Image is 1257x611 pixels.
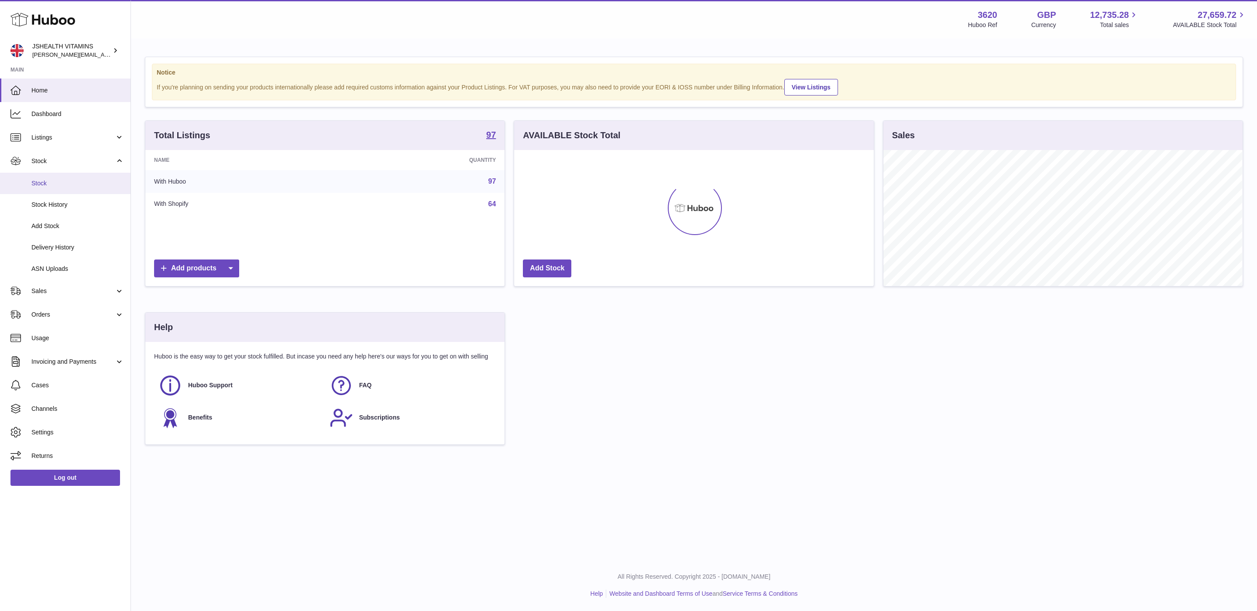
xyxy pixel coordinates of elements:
[31,287,115,295] span: Sales
[31,334,124,342] span: Usage
[359,413,400,422] span: Subscriptions
[1173,9,1247,29] a: 27,659.72 AVAILABLE Stock Total
[1198,9,1236,21] span: 27,659.72
[31,110,124,118] span: Dashboard
[1173,21,1247,29] span: AVAILABLE Stock Total
[10,44,24,57] img: francesca@jshealthvitamins.com
[968,21,997,29] div: Huboo Ref
[486,130,496,141] a: 97
[488,200,496,208] a: 64
[330,374,492,397] a: FAQ
[1031,21,1056,29] div: Currency
[31,157,115,165] span: Stock
[31,428,124,437] span: Settings
[158,374,321,397] a: Huboo Support
[330,406,492,430] a: Subscriptions
[723,590,798,597] a: Service Terms & Conditions
[892,130,915,141] h3: Sales
[486,130,496,139] strong: 97
[31,311,115,319] span: Orders
[32,51,175,58] span: [PERSON_NAME][EMAIL_ADDRESS][DOMAIN_NAME]
[31,452,124,460] span: Returns
[31,265,124,273] span: ASN Uploads
[145,150,339,170] th: Name
[31,133,115,142] span: Listings
[157,78,1231,96] div: If you're planning on sending your products internationally please add required customs informati...
[145,170,339,193] td: With Huboo
[31,243,124,252] span: Delivery History
[359,381,372,389] span: FAQ
[154,352,496,361] p: Huboo is the easy way to get your stock fulfilled. But incase you need any help here's our ways f...
[1100,21,1139,29] span: Total sales
[523,130,620,141] h3: AVAILABLE Stock Total
[31,179,124,188] span: Stock
[31,405,124,413] span: Channels
[10,470,120,485] a: Log out
[523,259,571,277] a: Add Stock
[1090,9,1129,21] span: 12,735.28
[158,406,321,430] a: Benefits
[138,573,1250,581] p: All Rights Reserved. Copyright 2025 - [DOMAIN_NAME]
[157,68,1231,77] strong: Notice
[188,413,212,422] span: Benefits
[31,358,115,366] span: Invoicing and Payments
[154,259,239,277] a: Add products
[188,381,233,389] span: Huboo Support
[339,150,505,170] th: Quantity
[488,177,496,185] a: 97
[31,381,124,389] span: Cases
[154,130,210,141] h3: Total Listings
[1037,9,1056,21] strong: GBP
[145,193,339,215] td: With Shopify
[784,79,838,96] a: View Listings
[609,590,712,597] a: Website and Dashboard Terms of Use
[31,222,124,230] span: Add Stock
[154,321,173,333] h3: Help
[1090,9,1139,29] a: 12,735.28 Total sales
[31,86,124,95] span: Home
[591,590,603,597] a: Help
[606,590,797,598] li: and
[978,9,997,21] strong: 3620
[31,201,124,209] span: Stock History
[32,42,111,59] div: JSHEALTH VITAMINS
